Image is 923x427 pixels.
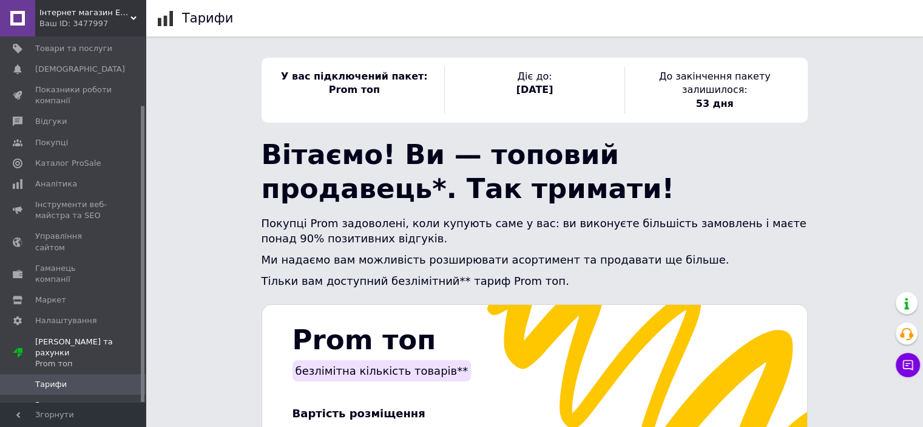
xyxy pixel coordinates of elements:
span: Інтернет магазин ЕЙФОРІЯ [39,7,130,18]
span: 53 дня [696,98,734,109]
span: Prom топ [329,84,380,95]
span: Інструменти веб-майстра та SEO [35,199,112,221]
span: [DATE] [516,84,553,95]
span: Товари та послуги [35,43,112,54]
span: Аналітика [35,179,77,190]
div: Діє до: [444,67,624,114]
div: Ваш ID: 3477997 [39,18,146,29]
span: [PERSON_NAME] та рахунки [35,336,146,370]
span: Покупці Prom задоволені, коли купують саме у вас: ви виконуєте більшість замовлень і маєте понад ... [262,217,806,245]
span: Ми надаємо вам можливість розширювати асортимент та продавати ще більше. [262,253,729,266]
span: Тарифи [35,379,67,390]
span: Вітаємо! Ви — топовий продавець*. Так тримати! [262,138,674,205]
span: [DEMOGRAPHIC_DATA] [35,64,125,75]
span: У вас підключений пакет: [281,70,428,82]
span: Prom топ [292,324,436,356]
span: Управління сайтом [35,231,112,253]
span: Відгуки [35,116,67,127]
span: Маркет [35,295,66,306]
span: Налаштування [35,315,97,326]
span: безлімітна кількість товарів** [296,364,468,377]
span: Показники роботи компанії [35,84,112,106]
span: Вартість розміщення [292,407,425,420]
span: Покупці [35,137,68,148]
span: Рахунки [35,400,69,411]
span: Гаманець компанії [35,263,112,285]
h1: Тарифи [182,11,233,26]
span: До закінчення пакету залишилося: [659,70,771,95]
button: Чат з покупцем [896,353,920,377]
div: Prom топ [35,358,146,369]
span: Каталог ProSale [35,158,101,169]
span: Тільки вам доступний безлімітний** тариф Prom топ. [262,275,569,287]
